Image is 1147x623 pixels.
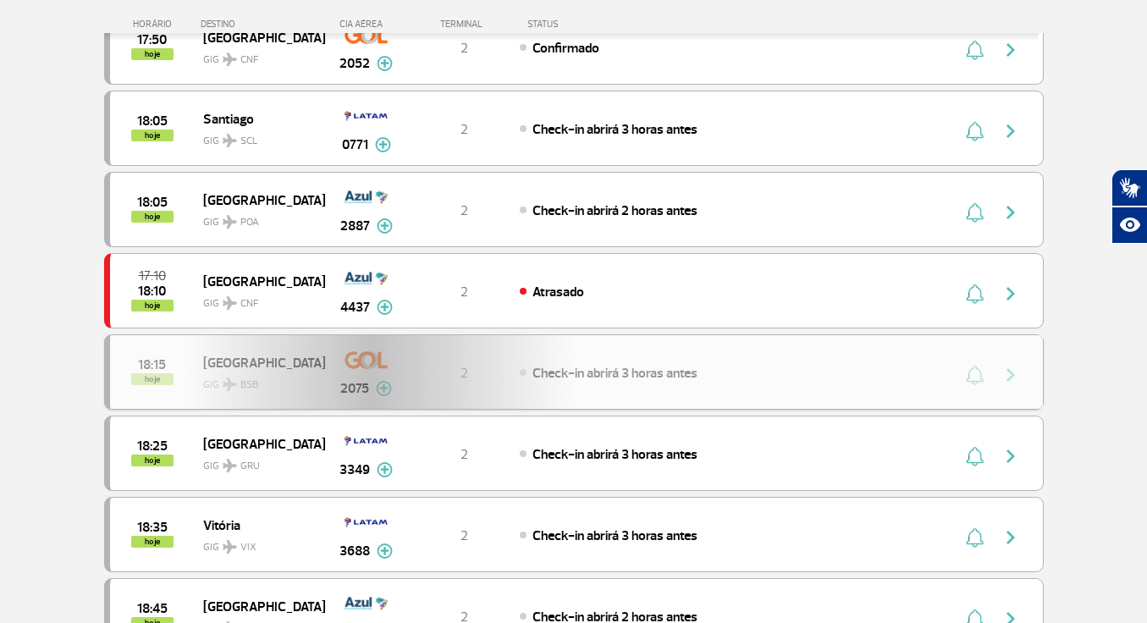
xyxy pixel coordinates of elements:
span: 2 [460,527,468,544]
span: 2025-09-30 18:05:00 [137,196,168,208]
span: 0771 [342,135,368,155]
span: 2 [460,202,468,219]
span: hoje [131,455,174,466]
img: sino-painel-voo.svg [966,284,984,304]
span: 2025-09-30 17:50:00 [137,34,167,46]
span: hoje [131,130,174,141]
span: Confirmado [532,40,599,57]
span: VIX [240,540,256,555]
div: HORÁRIO [109,19,201,30]
img: seta-direita-painel-voo.svg [1001,446,1021,466]
span: 2 [460,446,468,463]
span: 2887 [340,216,370,236]
span: 3688 [339,541,370,561]
img: sino-painel-voo.svg [966,121,984,141]
span: CNF [240,52,258,68]
img: sino-painel-voo.svg [966,527,984,548]
img: sino-painel-voo.svg [966,40,984,60]
span: 2025-09-30 18:45:00 [137,603,168,615]
span: GIG [203,43,312,68]
span: Check-in abrirá 2 horas antes [532,202,698,219]
span: Vitória [203,514,312,536]
span: 2025-09-30 18:25:00 [137,440,168,452]
img: mais-info-painel-voo.svg [375,137,391,152]
img: mais-info-painel-voo.svg [377,300,393,315]
span: GIG [203,287,312,311]
span: GIG [203,124,312,149]
span: Check-in abrirá 3 horas antes [532,121,698,138]
span: 2 [460,40,468,57]
span: 2025-09-30 17:10:00 [139,270,166,282]
img: destiny_airplane.svg [223,52,237,66]
img: seta-direita-painel-voo.svg [1001,121,1021,141]
img: destiny_airplane.svg [223,134,237,147]
span: [GEOGRAPHIC_DATA] [203,189,312,211]
span: [GEOGRAPHIC_DATA] [203,433,312,455]
img: sino-painel-voo.svg [966,446,984,466]
span: 2025-09-30 18:10:00 [138,285,166,297]
span: [GEOGRAPHIC_DATA] [203,595,312,617]
span: 2052 [339,53,370,74]
span: GIG [203,531,312,555]
span: hoje [131,536,174,548]
span: 2025-09-30 18:35:00 [137,521,168,533]
img: mais-info-painel-voo.svg [377,462,393,477]
img: destiny_airplane.svg [223,540,237,554]
span: SCL [240,134,257,149]
span: [GEOGRAPHIC_DATA] [203,270,312,292]
span: 2 [460,284,468,300]
img: mais-info-painel-voo.svg [377,543,393,559]
div: DESTINO [201,19,324,30]
span: GRU [240,459,260,474]
img: destiny_airplane.svg [223,459,237,472]
div: TERMINAL [409,19,519,30]
img: seta-direita-painel-voo.svg [1001,202,1021,223]
span: hoje [131,300,174,311]
span: POA [240,215,259,230]
img: mais-info-painel-voo.svg [377,56,393,71]
span: 2025-09-30 18:05:00 [137,115,168,127]
span: hoje [131,211,174,223]
span: GIG [203,449,312,474]
span: 4437 [340,297,370,317]
span: Check-in abrirá 3 horas antes [532,446,698,463]
img: mais-info-painel-voo.svg [377,218,393,234]
img: seta-direita-painel-voo.svg [1001,527,1021,548]
div: CIA AÉREA [324,19,409,30]
span: Atrasado [532,284,584,300]
img: destiny_airplane.svg [223,296,237,310]
span: Check-in abrirá 3 horas antes [532,527,698,544]
button: Abrir recursos assistivos. [1111,207,1147,244]
span: GIG [203,206,312,230]
div: STATUS [519,19,657,30]
span: 3349 [339,460,370,480]
img: sino-painel-voo.svg [966,202,984,223]
span: hoje [131,48,174,60]
span: Santiago [203,108,312,130]
span: CNF [240,296,258,311]
img: destiny_airplane.svg [223,215,237,229]
img: seta-direita-painel-voo.svg [1001,284,1021,304]
button: Abrir tradutor de língua de sinais. [1111,169,1147,207]
img: seta-direita-painel-voo.svg [1001,40,1021,60]
span: 2 [460,121,468,138]
div: Plugin de acessibilidade da Hand Talk. [1111,169,1147,244]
